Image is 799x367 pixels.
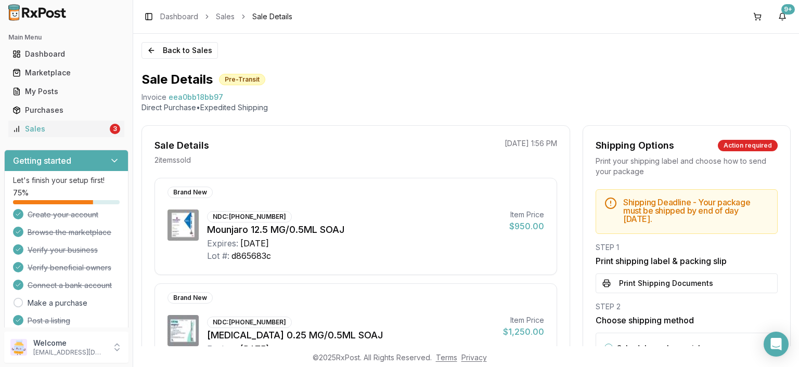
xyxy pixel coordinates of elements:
div: Expires: [207,343,238,355]
span: Verify your business [28,245,98,255]
h3: Print shipping label & packing slip [596,255,778,267]
div: Marketplace [12,68,120,78]
div: Expires: [207,237,238,250]
div: Item Price [503,315,544,325]
a: Make a purchase [28,298,87,308]
p: Welcome [33,338,106,348]
h5: Shipping Deadline - Your package must be shipped by end of day [DATE] . [623,198,769,223]
span: Sale Details [252,11,292,22]
h2: Main Menu [8,33,124,42]
div: Sales [12,124,108,134]
div: [DATE] [240,237,269,250]
img: User avatar [10,339,27,356]
div: Item Price [509,209,544,220]
div: My Posts [12,86,120,97]
span: 75 % [13,188,29,198]
div: Brand New [167,292,213,304]
span: Post a listing [28,316,70,326]
button: 9+ [774,8,791,25]
span: Connect a bank account [28,280,112,291]
a: Purchases [8,101,124,120]
div: Brand New [167,187,213,198]
div: Purchases [12,105,120,115]
p: [DATE] 1:56 PM [505,138,557,149]
button: My Posts [4,83,128,100]
nav: breadcrumb [160,11,292,22]
div: Print your shipping label and choose how to send your package [596,156,778,177]
button: Back to Sales [141,42,218,59]
h3: Getting started [13,154,71,167]
button: Print Shipping Documents [596,273,778,293]
p: Direct Purchase • Expedited Shipping [141,102,791,113]
div: STEP 1 [596,242,778,253]
a: Terms [436,353,457,362]
div: $950.00 [509,220,544,232]
button: Purchases [4,102,128,119]
div: STEP 2 [596,302,778,312]
label: Schedule package pickup [617,344,712,352]
div: [DATE] [240,343,269,355]
div: Dashboard [12,49,120,59]
a: Dashboard [8,45,124,63]
p: 2 item s sold [154,155,191,165]
h1: Sale Details [141,71,213,88]
span: Browse the marketplace [28,227,111,238]
span: Verify beneficial owners [28,263,111,273]
a: Sales [216,11,235,22]
div: Open Intercom Messenger [764,332,789,357]
button: Dashboard [4,46,128,62]
div: Invoice [141,92,166,102]
img: RxPost Logo [4,4,71,21]
div: Pre-Transit [219,74,265,85]
img: Mounjaro 12.5 MG/0.5ML SOAJ [167,209,199,241]
button: Marketplace [4,64,128,81]
a: Marketplace [8,63,124,82]
div: 9+ [781,4,795,15]
div: NDC: [PHONE_NUMBER] [207,317,292,328]
p: Let's finish your setup first! [13,175,120,186]
div: NDC: [PHONE_NUMBER] [207,211,292,222]
div: [MEDICAL_DATA] 0.25 MG/0.5ML SOAJ [207,328,495,343]
a: Privacy [461,353,487,362]
div: 3 [110,124,120,134]
h3: Choose shipping method [596,314,778,326]
div: Shipping Options [596,138,674,153]
div: $1,250.00 [503,325,544,338]
button: Sales3 [4,121,128,137]
div: d865683c [231,250,271,262]
div: Mounjaro 12.5 MG/0.5ML SOAJ [207,222,501,237]
div: Sale Details [154,138,209,153]
div: Action required [718,140,778,151]
span: eea0bb18bb97 [169,92,223,102]
p: [EMAIL_ADDRESS][DOMAIN_NAME] [33,348,106,357]
a: Sales3 [8,120,124,138]
div: Lot #: [207,250,229,262]
img: Wegovy 0.25 MG/0.5ML SOAJ [167,315,199,346]
span: Create your account [28,209,98,220]
a: Dashboard [160,11,198,22]
a: My Posts [8,82,124,101]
